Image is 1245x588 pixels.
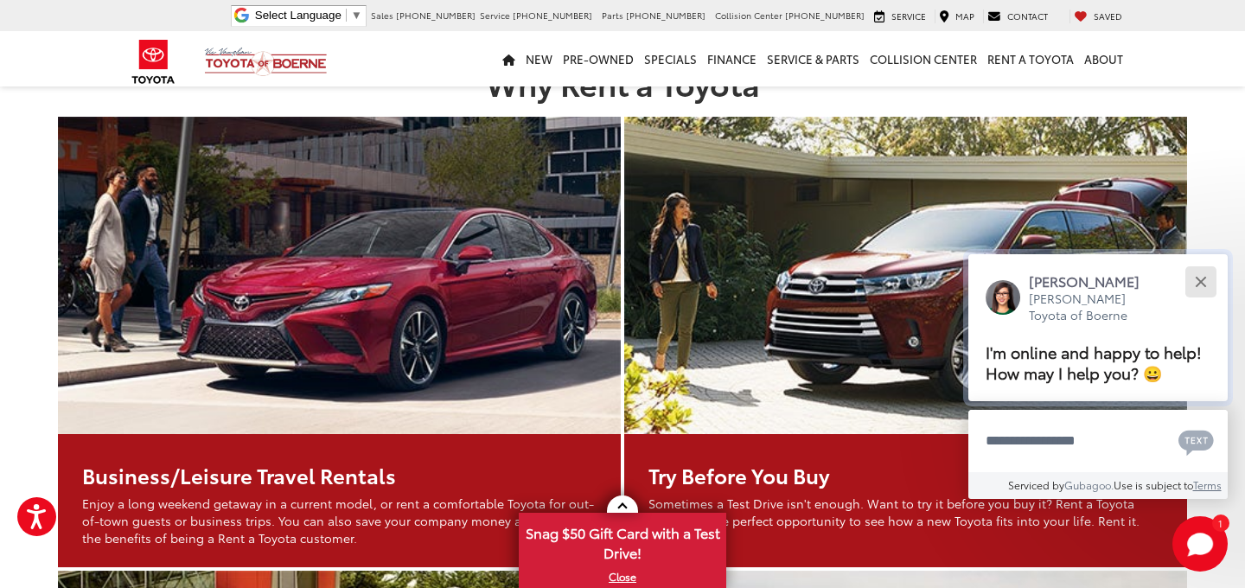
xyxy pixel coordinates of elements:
span: Saved [1094,10,1122,22]
p: Sometimes a Test Drive isn't enough. Want to try it before you buy it? Rent a Toyota offers you t... [648,495,1163,546]
a: New [520,31,558,86]
span: Select Language [255,9,342,22]
span: Parts [602,9,623,22]
span: Collision Center [715,9,782,22]
span: Contact [1007,10,1048,22]
button: Chat with SMS [1173,421,1219,460]
div: Close[PERSON_NAME][PERSON_NAME] Toyota of BoerneI'm online and happy to help! How may I help you?... [968,254,1228,499]
a: About [1079,31,1128,86]
p: Enjoy a long weekend getaway in a current model, or rent a comfortable Toyota for out-of-town gue... [82,495,597,546]
h3: Try Before You Buy [648,463,1163,486]
span: Use is subject to [1114,477,1193,492]
span: Serviced by [1008,477,1064,492]
a: Terms [1193,477,1222,492]
a: Contact [983,10,1052,23]
a: Finance [702,31,762,86]
span: Sales [371,9,393,22]
svg: Start Chat [1172,516,1228,572]
a: Gubagoo. [1064,477,1114,492]
span: Map [955,10,974,22]
a: Rent a Toyota [982,31,1079,86]
span: Service [480,9,510,22]
span: [PHONE_NUMBER] [513,9,592,22]
img: Vic Vaughan Toyota of Boerne in Boerne TX [624,117,1187,433]
img: Toyota [121,34,186,90]
p: [PERSON_NAME] [1029,272,1157,291]
img: Vic Vaughan Toyota of Boerne [204,47,328,77]
img: Vic Vaughan Toyota of Boerne in Boerne TX [58,117,621,433]
span: [PHONE_NUMBER] [396,9,476,22]
svg: Text [1178,428,1214,456]
h2: Why Rent a Toyota [56,66,1189,100]
span: I'm online and happy to help! How may I help you? 😀 [986,340,1202,384]
span: 1 [1218,519,1223,527]
p: [PERSON_NAME] Toyota of Boerne [1029,291,1157,324]
a: Service & Parts: Opens in a new tab [762,31,865,86]
button: Close [1182,263,1219,300]
textarea: Type your message [968,410,1228,472]
a: My Saved Vehicles [1069,10,1127,23]
span: [PHONE_NUMBER] [626,9,705,22]
a: Collision Center [865,31,982,86]
button: Toggle Chat Window [1172,516,1228,572]
span: ​ [346,9,347,22]
a: Pre-Owned [558,31,639,86]
h3: Business/Leisure Travel Rentals [82,463,597,486]
a: Specials [639,31,702,86]
a: Map [935,10,979,23]
a: Service [870,10,930,23]
span: [PHONE_NUMBER] [785,9,865,22]
span: Snag $50 Gift Card with a Test Drive! [520,514,725,567]
a: Select Language​ [255,9,362,22]
span: Service [891,10,926,22]
span: ▼ [351,9,362,22]
a: Home [497,31,520,86]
